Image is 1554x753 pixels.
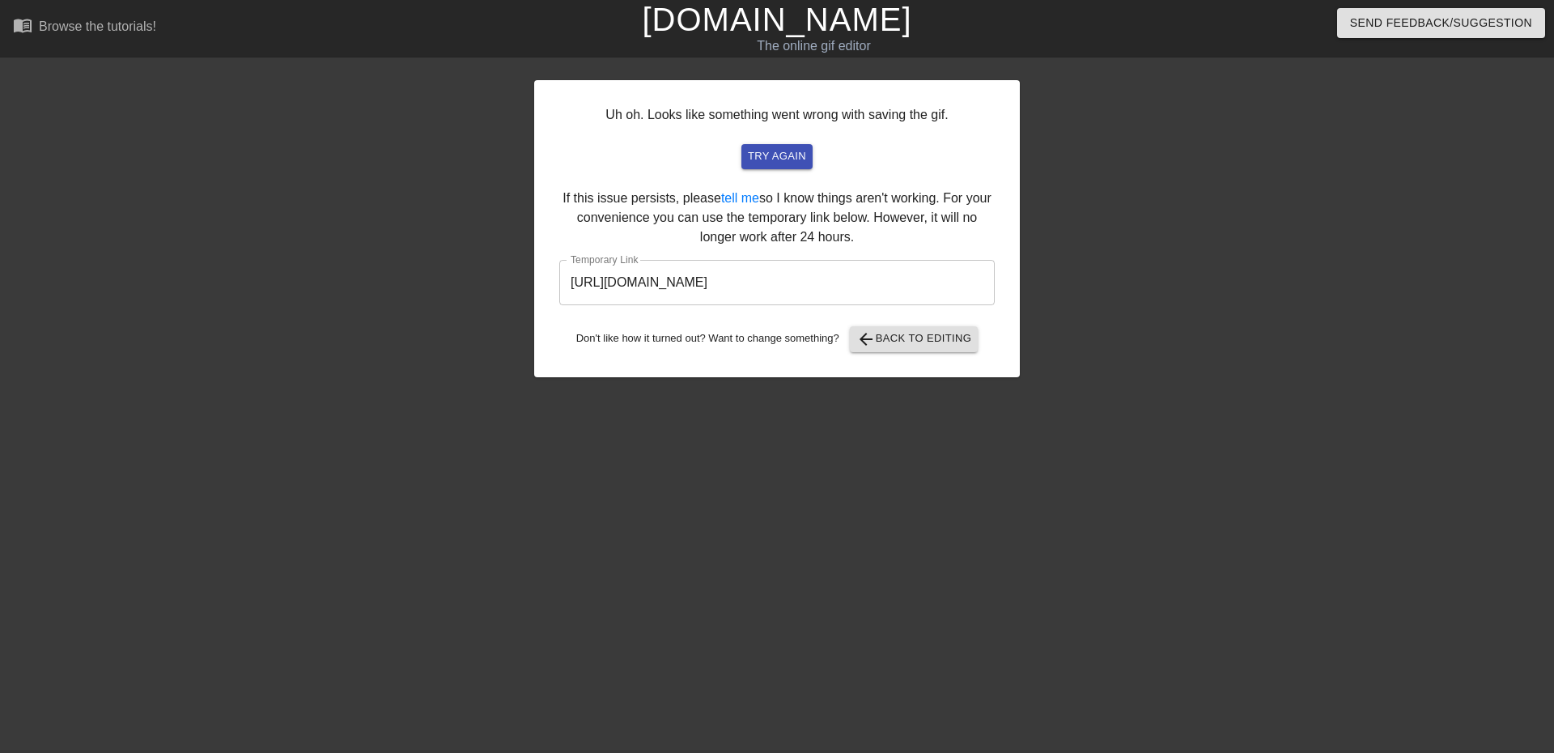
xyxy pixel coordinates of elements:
[559,326,995,352] div: Don't like how it turned out? Want to change something?
[13,15,32,35] span: menu_book
[559,260,995,305] input: bare
[526,36,1102,56] div: The online gif editor
[856,330,876,349] span: arrow_back
[850,326,979,352] button: Back to Editing
[534,80,1020,377] div: Uh oh. Looks like something went wrong with saving the gif. If this issue persists, please so I k...
[1350,13,1532,33] span: Send Feedback/Suggestion
[741,144,813,169] button: try again
[642,2,911,37] a: [DOMAIN_NAME]
[39,19,156,33] div: Browse the tutorials!
[856,330,972,349] span: Back to Editing
[748,147,806,166] span: try again
[721,191,759,205] a: tell me
[13,15,156,40] a: Browse the tutorials!
[1337,8,1545,38] button: Send Feedback/Suggestion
